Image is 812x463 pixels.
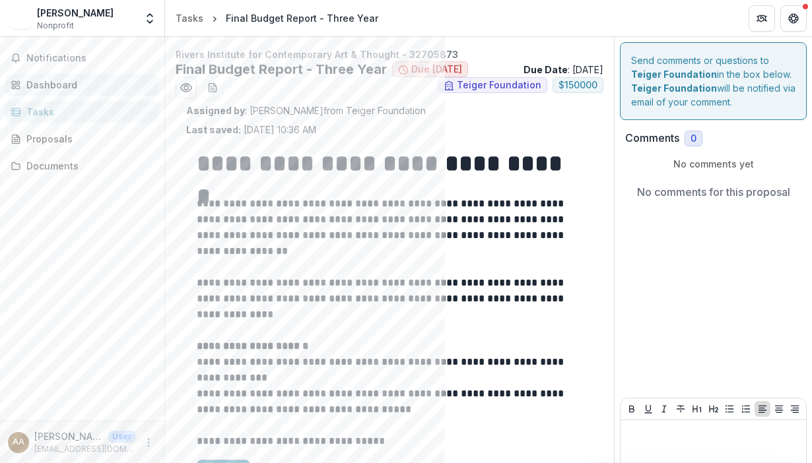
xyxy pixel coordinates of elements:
[34,443,135,455] p: [EMAIL_ADDRESS][DOMAIN_NAME]
[5,128,159,150] a: Proposals
[108,431,135,443] p: User
[524,63,603,77] p: : [DATE]
[26,159,149,173] div: Documents
[673,401,689,417] button: Strike
[176,61,387,77] h2: Final Budget Report - Three Year
[186,124,241,135] strong: Last saved:
[26,53,154,64] span: Notifications
[186,104,593,117] p: : [PERSON_NAME] from Teiger Foundation
[411,64,462,75] span: Due [DATE]
[11,8,32,29] img: Andrea Andersson
[5,155,159,177] a: Documents
[706,401,722,417] button: Heading 2
[631,69,717,80] strong: Teiger Foundation
[5,101,159,123] a: Tasks
[637,184,790,200] p: No comments for this proposal
[226,11,378,25] div: Final Budget Report - Three Year
[170,9,384,28] nav: breadcrumb
[141,5,159,32] button: Open entity switcher
[631,82,717,94] strong: Teiger Foundation
[26,105,149,119] div: Tasks
[689,401,705,417] button: Heading 1
[37,6,114,20] div: [PERSON_NAME]
[5,47,159,69] button: Notifications
[656,401,672,417] button: Italicize
[787,401,803,417] button: Align Right
[691,133,696,144] span: 0
[186,105,245,116] strong: Assigned by
[524,64,568,75] strong: Due Date
[176,47,603,61] p: Rivers Institute for Contemporary Art & Thought - 32705873
[625,132,679,144] h2: Comments
[558,80,597,91] span: $ 150000
[755,401,770,417] button: Align Left
[176,77,197,98] button: Preview afa6fca2-cd72-4460-9ba8-4daf8c10f406.pdf
[624,401,640,417] button: Bold
[780,5,807,32] button: Get Help
[186,123,316,137] p: [DATE] 10:36 AM
[640,401,656,417] button: Underline
[34,429,103,443] p: [PERSON_NAME]
[141,435,156,450] button: More
[176,11,203,25] div: Tasks
[738,401,754,417] button: Ordered List
[26,132,149,146] div: Proposals
[202,77,223,98] button: download-word-button
[749,5,775,32] button: Partners
[625,157,801,171] p: No comments yet
[620,42,807,120] div: Send comments or questions to in the box below. will be notified via email of your comment.
[457,80,541,91] span: Teiger Foundation
[13,438,24,447] div: Andrea Andersson
[37,20,74,32] span: Nonprofit
[771,401,787,417] button: Align Center
[722,401,737,417] button: Bullet List
[170,9,209,28] a: Tasks
[5,74,159,96] a: Dashboard
[26,78,149,92] div: Dashboard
